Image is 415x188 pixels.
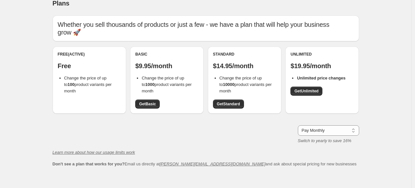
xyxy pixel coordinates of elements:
[142,76,192,93] span: Change the price of up to product variants per month
[217,101,240,107] span: Get Standard
[160,162,265,166] a: [PERSON_NAME][EMAIL_ADDRESS][DOMAIN_NAME]
[223,82,235,87] b: 10000
[53,162,357,166] span: Email us directly at and ask about special pricing for new businesses
[213,52,276,57] div: Standard
[67,82,75,87] b: 100
[58,62,121,70] p: Free
[294,89,319,94] span: Get Unlimited
[53,162,125,166] b: Don't see a plan that works for you?
[145,82,155,87] b: 1000
[290,87,322,96] a: GetUnlimited
[213,99,244,109] a: GetStandard
[139,101,156,107] span: Get Basic
[135,52,198,57] div: Basic
[219,76,272,93] span: Change the price of up to product variants per month
[297,76,345,80] b: Unlimited price changes
[53,150,135,155] a: Learn more about how our usage limits work
[135,62,198,70] p: $9.95/month
[290,52,354,57] div: Unlimited
[213,62,276,70] p: $14.95/month
[58,52,121,57] div: Free (Active)
[64,76,112,93] span: Change the price of up to product variants per month
[135,99,160,109] a: GetBasic
[298,138,351,143] i: Switch to yearly to save 16%
[58,21,354,36] p: Whether you sell thousands of products or just a few - we have a plan that will help your busines...
[290,62,354,70] p: $19.95/month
